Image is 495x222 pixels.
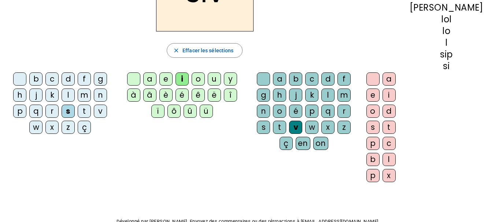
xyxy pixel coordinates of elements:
div: h [273,89,286,102]
div: l [383,153,396,166]
div: e [159,72,173,86]
div: g [94,72,107,86]
div: j [289,89,302,102]
div: m [337,89,351,102]
div: o [273,105,286,118]
div: v [289,121,302,134]
div: on [313,137,328,150]
div: ô [167,105,181,118]
mat-icon: close [173,47,180,54]
div: l [410,38,483,47]
div: l [62,89,75,102]
div: ë [208,89,221,102]
div: x [321,121,335,134]
div: w [29,121,43,134]
div: î [224,89,237,102]
div: en [296,137,310,150]
div: d [383,105,396,118]
div: è [159,89,173,102]
div: f [78,72,91,86]
div: v [94,105,107,118]
div: s [62,105,75,118]
div: a [143,72,156,86]
div: t [78,105,91,118]
div: lol [410,15,483,24]
div: s [366,121,380,134]
div: p [366,169,380,182]
div: f [337,72,351,86]
div: sip [410,50,483,59]
div: ê [192,89,205,102]
div: e [366,89,380,102]
div: a [383,72,396,86]
div: w [305,121,318,134]
div: k [305,89,318,102]
div: n [94,89,107,102]
div: t [383,121,396,134]
div: à [127,89,140,102]
div: ç [280,137,293,150]
div: ç [78,121,91,134]
div: p [305,105,318,118]
div: h [13,89,26,102]
div: o [192,72,205,86]
div: g [257,89,270,102]
div: x [45,121,59,134]
div: i [176,72,189,86]
div: ï [151,105,165,118]
div: b [289,72,302,86]
div: d [62,72,75,86]
div: j [29,89,43,102]
div: i [383,89,396,102]
span: Effacer les sélections [182,46,233,55]
div: r [337,105,351,118]
button: Effacer les sélections [167,43,243,58]
div: y [224,72,237,86]
div: d [321,72,335,86]
div: o [366,105,380,118]
div: r [45,105,59,118]
div: x [383,169,396,182]
div: m [78,89,91,102]
div: ü [200,105,213,118]
div: a [273,72,286,86]
div: b [366,153,380,166]
div: z [337,121,351,134]
div: z [62,121,75,134]
div: s [257,121,270,134]
div: p [13,105,26,118]
div: k [45,89,59,102]
div: c [305,72,318,86]
div: û [184,105,197,118]
div: n [257,105,270,118]
div: lo [410,27,483,35]
div: â [143,89,156,102]
div: c [45,72,59,86]
div: si [410,62,483,71]
div: b [29,72,43,86]
div: q [321,105,335,118]
div: l [321,89,335,102]
div: q [29,105,43,118]
div: [PERSON_NAME] [410,3,483,12]
div: u [208,72,221,86]
div: t [273,121,286,134]
div: p [366,137,380,150]
div: é [176,89,189,102]
div: c [383,137,396,150]
div: é [289,105,302,118]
